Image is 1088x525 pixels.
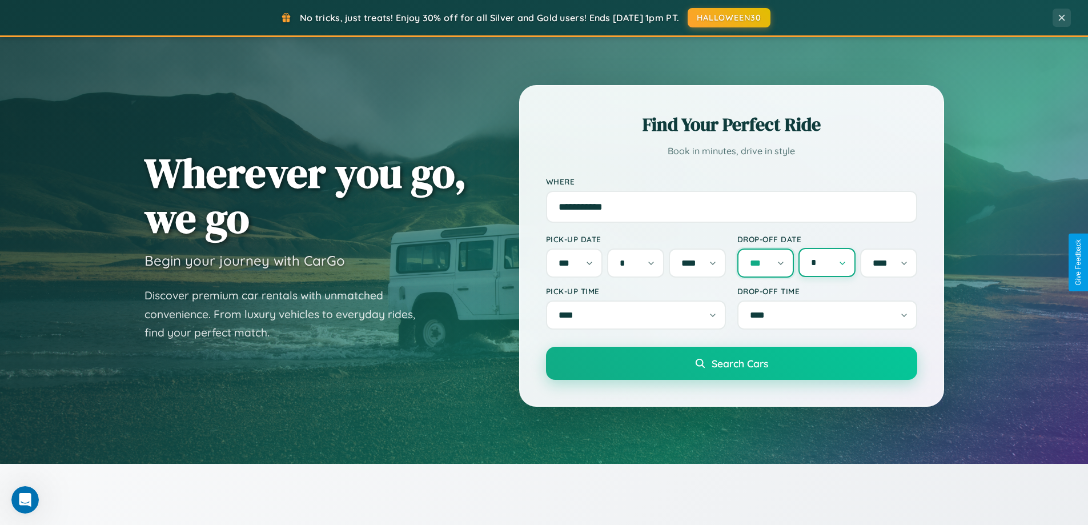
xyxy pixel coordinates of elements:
p: Discover premium car rentals with unmatched convenience. From luxury vehicles to everyday rides, ... [144,286,430,342]
label: Drop-off Time [737,286,917,296]
label: Where [546,177,917,186]
button: Search Cars [546,347,917,380]
h2: Find Your Perfect Ride [546,112,917,137]
h3: Begin your journey with CarGo [144,252,345,269]
button: HALLOWEEN30 [688,8,770,27]
label: Pick-up Date [546,234,726,244]
iframe: Intercom live chat [11,486,39,514]
div: Give Feedback [1074,239,1082,286]
h1: Wherever you go, we go [144,150,467,241]
span: No tricks, just treats! Enjoy 30% off for all Silver and Gold users! Ends [DATE] 1pm PT. [300,12,679,23]
p: Book in minutes, drive in style [546,143,917,159]
label: Drop-off Date [737,234,917,244]
span: Search Cars [712,357,768,370]
label: Pick-up Time [546,286,726,296]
